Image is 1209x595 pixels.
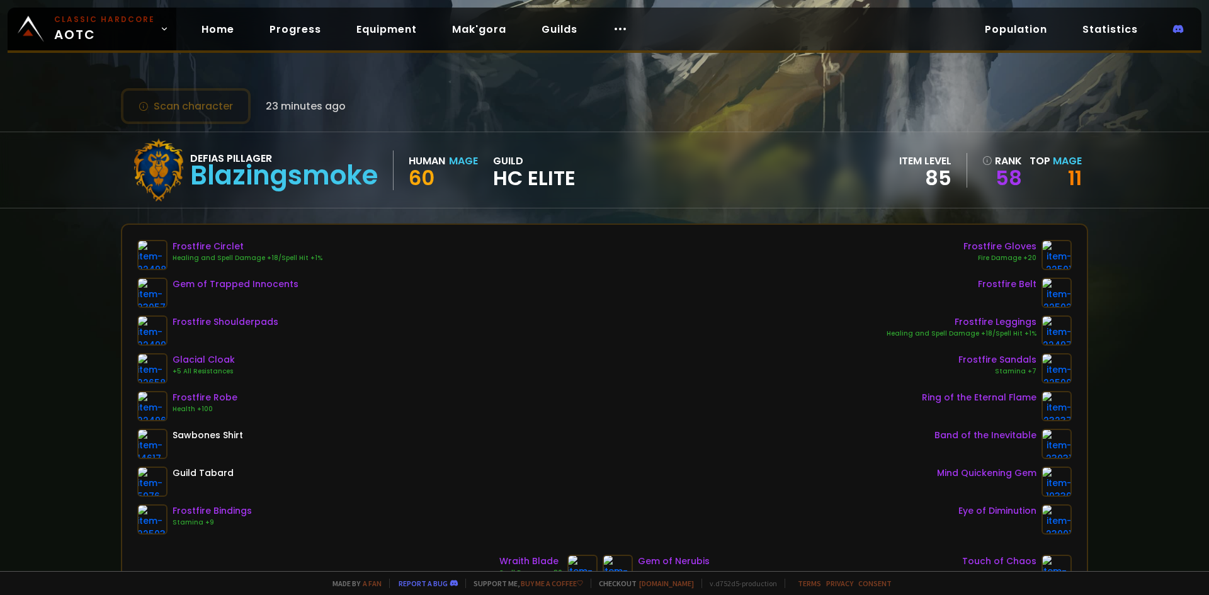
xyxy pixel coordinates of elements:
[493,169,576,188] span: HC Elite
[499,555,562,568] div: Wraith Blade
[858,579,892,588] a: Consent
[173,518,252,528] div: Stamina +9
[442,16,516,42] a: Mak'gora
[603,555,633,585] img: item-22937
[826,579,853,588] a: Privacy
[173,315,278,329] div: Frostfire Shoulderpads
[963,240,1036,253] div: Frostfire Gloves
[934,429,1036,442] div: Band of the Inevitable
[173,253,322,263] div: Healing and Spell Damage +18/Spell Hit +1%
[173,429,243,442] div: Sawbones Shirt
[1042,467,1072,497] img: item-19339
[325,579,382,588] span: Made by
[173,240,322,253] div: Frostfire Circlet
[137,240,167,270] img: item-22498
[173,353,235,366] div: Glacial Cloak
[963,253,1036,263] div: Fire Damage +20
[499,568,562,578] div: Spell Damage +30
[1030,153,1082,169] div: Top
[399,579,448,588] a: Report a bug
[137,504,167,535] img: item-22503
[191,16,244,42] a: Home
[190,166,378,185] div: Blazingsmoke
[922,391,1036,404] div: Ring of the Eternal Flame
[449,153,478,169] div: Mage
[899,169,951,188] div: 85
[137,467,167,497] img: item-5976
[887,315,1036,329] div: Frostfire Leggings
[259,16,331,42] a: Progress
[1072,16,1148,42] a: Statistics
[137,429,167,459] img: item-14617
[173,404,237,414] div: Health +100
[798,579,821,588] a: Terms
[1042,353,1072,383] img: item-22500
[1042,555,1072,585] img: item-19861
[173,366,235,377] div: +5 All Resistances
[1042,240,1072,270] img: item-22501
[137,391,167,421] img: item-22496
[962,555,1036,568] div: Touch of Chaos
[899,153,951,169] div: item level
[701,579,777,588] span: v. d752d5 - production
[1042,429,1072,459] img: item-23031
[363,579,382,588] a: a fan
[54,14,155,44] span: AOTC
[1042,504,1072,535] img: item-23001
[567,555,598,585] img: item-22807
[121,88,251,124] button: Scan character
[266,98,346,114] span: 23 minutes ago
[137,278,167,308] img: item-23057
[465,579,583,588] span: Support me,
[137,353,167,383] img: item-22658
[958,366,1036,377] div: Stamina +7
[982,169,1022,188] a: 58
[409,164,434,192] span: 60
[173,391,237,404] div: Frostfire Robe
[137,315,167,346] img: item-22499
[190,150,378,166] div: Defias Pillager
[975,16,1057,42] a: Population
[639,579,694,588] a: [DOMAIN_NAME]
[521,579,583,588] a: Buy me a coffee
[958,353,1036,366] div: Frostfire Sandals
[173,504,252,518] div: Frostfire Bindings
[493,153,576,188] div: guild
[1042,315,1072,346] img: item-22497
[1053,154,1082,168] span: Mage
[173,278,298,291] div: Gem of Trapped Innocents
[1042,391,1072,421] img: item-23237
[409,153,445,169] div: Human
[887,329,1036,339] div: Healing and Spell Damage +18/Spell Hit +1%
[1068,164,1082,192] a: 11
[1042,278,1072,308] img: item-22502
[638,555,710,568] div: Gem of Nerubis
[173,467,234,480] div: Guild Tabard
[8,8,176,50] a: Classic HardcoreAOTC
[982,153,1022,169] div: rank
[937,467,1036,480] div: Mind Quickening Gem
[54,14,155,25] small: Classic Hardcore
[978,278,1036,291] div: Frostfire Belt
[958,504,1036,518] div: Eye of Diminution
[346,16,427,42] a: Equipment
[531,16,587,42] a: Guilds
[591,579,694,588] span: Checkout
